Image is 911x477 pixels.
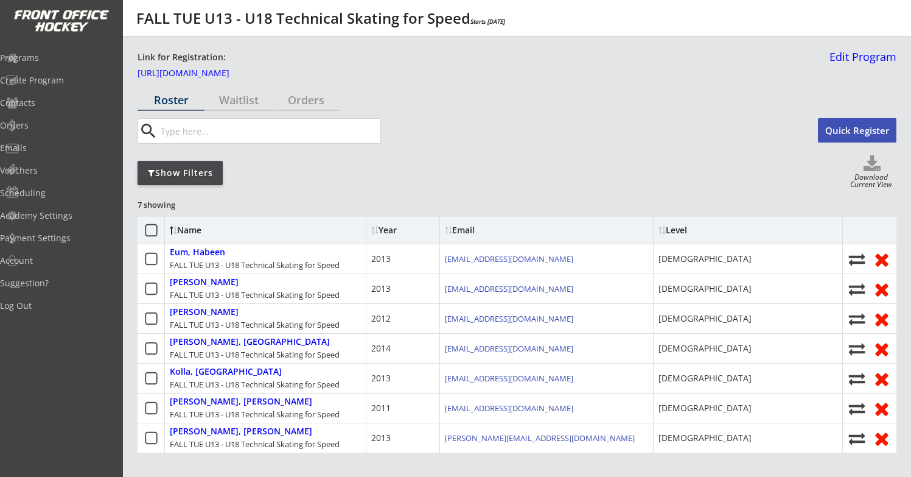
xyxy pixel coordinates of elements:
[445,433,635,443] a: [PERSON_NAME][EMAIL_ADDRESS][DOMAIN_NAME]
[658,253,752,265] div: [DEMOGRAPHIC_DATA]
[658,313,752,325] div: [DEMOGRAPHIC_DATA]
[170,397,312,407] div: [PERSON_NAME], [PERSON_NAME]
[658,342,752,355] div: [DEMOGRAPHIC_DATA]
[273,94,340,105] div: Orders
[205,94,272,105] div: Waitlist
[848,370,866,387] button: Move player
[138,199,225,210] div: 7 showing
[445,373,573,384] a: [EMAIL_ADDRESS][DOMAIN_NAME]
[445,283,573,294] a: [EMAIL_ADDRESS][DOMAIN_NAME]
[371,402,391,414] div: 2011
[170,349,340,360] div: FALL TUE U13 - U18 Technical Skating for Speed
[848,400,866,417] button: Move player
[170,277,239,288] div: [PERSON_NAME]
[371,283,391,295] div: 2013
[170,289,340,300] div: FALL TUE U13 - U18 Technical Skating for Speed
[846,174,896,190] div: Download Current View
[872,369,892,388] button: Remove from roster (no refund)
[138,167,223,179] div: Show Filters
[371,253,391,265] div: 2013
[658,283,752,295] div: [DEMOGRAPHIC_DATA]
[658,402,752,414] div: [DEMOGRAPHIC_DATA]
[170,439,340,450] div: FALL TUE U13 - U18 Technical Skating for Speed
[170,260,340,270] div: FALL TUE U13 - U18 Technical Skating for Speed
[872,250,892,269] button: Remove from roster (no refund)
[848,430,866,447] button: Move player
[138,69,259,82] a: [URL][DOMAIN_NAME]
[371,432,391,444] div: 2013
[170,319,340,330] div: FALL TUE U13 - U18 Technical Skating for Speed
[170,367,282,377] div: Kolla, [GEOGRAPHIC_DATA]
[872,309,892,328] button: Remove from roster (no refund)
[445,226,554,235] div: Email
[825,51,896,72] a: Edit Program
[170,409,340,420] div: FALL TUE U13 - U18 Technical Skating for Speed
[848,281,866,297] button: Move player
[445,343,573,354] a: [EMAIL_ADDRESS][DOMAIN_NAME]
[848,341,866,357] button: Move player
[371,313,391,325] div: 2012
[872,339,892,358] button: Remove from roster (no refund)
[818,118,896,143] button: Quick Register
[170,426,312,437] div: [PERSON_NAME], [PERSON_NAME]
[658,372,752,384] div: [DEMOGRAPHIC_DATA]
[170,247,225,258] div: Eum, Habeen
[848,311,866,327] button: Move player
[136,11,505,26] div: FALL TUE U13 - U18 Technical Skating for Speed
[371,226,435,235] div: Year
[445,403,573,414] a: [EMAIL_ADDRESS][DOMAIN_NAME]
[658,226,768,235] div: Level
[470,17,505,26] em: Starts [DATE]
[170,307,239,317] div: [PERSON_NAME]
[872,429,892,448] button: Remove from roster (no refund)
[138,94,204,105] div: Roster
[445,313,573,324] a: [EMAIL_ADDRESS][DOMAIN_NAME]
[170,226,269,235] div: Name
[138,121,158,141] button: search
[848,251,866,267] button: Move player
[848,155,896,174] button: Click to download full roster. Your browser settings may try to block it, check your security set...
[445,253,573,264] a: [EMAIL_ADDRESS][DOMAIN_NAME]
[872,399,892,418] button: Remove from roster (no refund)
[170,379,340,390] div: FALL TUE U13 - U18 Technical Skating for Speed
[170,337,330,347] div: [PERSON_NAME], [GEOGRAPHIC_DATA]
[872,280,892,299] button: Remove from roster (no refund)
[158,119,380,143] input: Type here...
[371,342,391,355] div: 2014
[658,432,752,444] div: [DEMOGRAPHIC_DATA]
[371,372,391,384] div: 2013
[13,10,110,32] img: FOH%20White%20Logo%20Transparent.png
[138,51,228,64] div: Link for Registration:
